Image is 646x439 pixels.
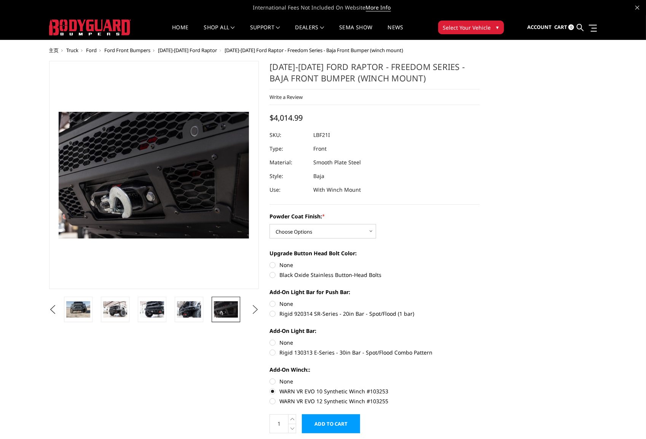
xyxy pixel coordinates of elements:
a: SEMA Show [339,25,372,40]
a: shop all [204,25,235,40]
span: Select Your Vehicle [443,24,491,32]
h1: [DATE]-[DATE] Ford Raptor - Freedom Series - Baja Front Bumper (winch mount) [270,61,480,89]
button: Select Your Vehicle [438,21,504,34]
dt: Style: [270,169,308,183]
img: 2021-2025 Ford Raptor - Freedom Series - Baja Front Bumper (winch mount) [140,301,164,317]
dt: SKU: [270,128,308,142]
a: More Info [366,4,391,11]
label: Powder Coat Finish: [270,212,480,220]
img: 2021-2025 Ford Raptor - Freedom Series - Baja Front Bumper (winch mount) [66,301,90,317]
label: WARN VR EVO 10 Synthetic Winch #103253 [270,387,480,395]
label: None [270,339,480,347]
a: 2021-2025 Ford Raptor - Freedom Series - Baja Front Bumper (winch mount) [49,61,259,289]
img: BODYGUARD BUMPERS [49,19,131,35]
dd: Front [313,142,327,156]
label: None [270,300,480,308]
label: None [270,377,480,385]
dd: With Winch Mount [313,183,361,197]
a: 主页 [49,47,59,54]
label: Add-On Winch:: [270,366,480,374]
label: None [270,261,480,269]
img: 2021-2025 Ford Raptor - Freedom Series - Baja Front Bumper (winch mount) [103,301,127,317]
dt: Type: [270,142,308,156]
a: Ford Front Bumpers [105,47,151,54]
dd: Smooth Plate Steel [313,156,361,169]
dt: Material: [270,156,308,169]
div: 聊天小组件 [608,402,646,439]
span: $4,014.99 [270,113,303,123]
button: Previous [47,304,59,315]
span: Account [527,24,552,30]
a: Truck [67,47,79,54]
label: Upgrade Button Head Bolt Color: [270,249,480,257]
dd: Baja [313,169,324,183]
dd: LBF21I [313,128,330,142]
img: 2021-2025 Ford Raptor - Freedom Series - Baja Front Bumper (winch mount) [214,301,238,317]
dt: Use: [270,183,308,197]
a: Home [172,25,188,40]
a: News [388,25,403,40]
a: Support [250,25,280,40]
input: Add to Cart [302,414,360,433]
label: WARN VR EVO 12 Synthetic Winch #103255 [270,397,480,405]
img: 2021-2025 Ford Raptor - Freedom Series - Baja Front Bumper (winch mount) [177,301,201,317]
label: Add-On Light Bar: [270,327,480,335]
a: Cart 0 [554,17,574,38]
label: Rigid 920314 SR-Series - 20in Bar - Spot/Flood (1 bar) [270,310,480,318]
a: Account [527,17,552,38]
label: Rigid 130313 E-Series - 30in Bar - Spot/Flood Combo Pattern [270,348,480,356]
iframe: Chat Widget [608,402,646,439]
label: Black Oxide Stainless Button-Head Bolts [270,271,480,279]
a: Ford [86,47,97,54]
a: Write a Review [270,94,303,100]
span: [DATE]-[DATE] Ford Raptor - Freedom Series - Baja Front Bumper (winch mount) [225,47,404,54]
button: Next [249,304,261,315]
a: Dealers [295,25,324,40]
span: 0 [568,24,574,30]
span: ▾ [496,23,499,31]
label: Add-On Light Bar for Push Bar: [270,288,480,296]
span: Cart [554,24,567,30]
a: [DATE]-[DATE] Ford Raptor [158,47,217,54]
